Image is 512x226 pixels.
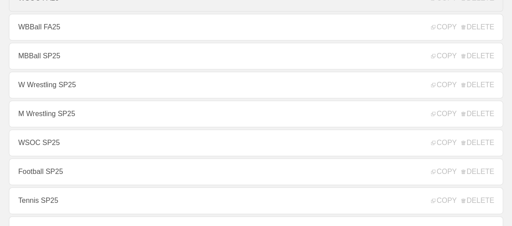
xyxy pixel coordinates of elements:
[9,14,503,40] a: WBBall FA25
[431,110,456,118] span: COPY
[431,52,456,60] span: COPY
[9,43,503,69] a: MBBall SP25
[9,158,503,185] a: Football SP25
[352,123,512,226] iframe: Chat Widget
[9,129,503,156] a: WSOC SP25
[9,101,503,127] a: M Wrestling SP25
[9,72,503,98] a: W Wrestling SP25
[9,187,503,214] a: Tennis SP25
[431,81,456,89] span: COPY
[461,23,494,31] span: DELETE
[461,81,494,89] span: DELETE
[431,23,456,31] span: COPY
[461,52,494,60] span: DELETE
[461,110,494,118] span: DELETE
